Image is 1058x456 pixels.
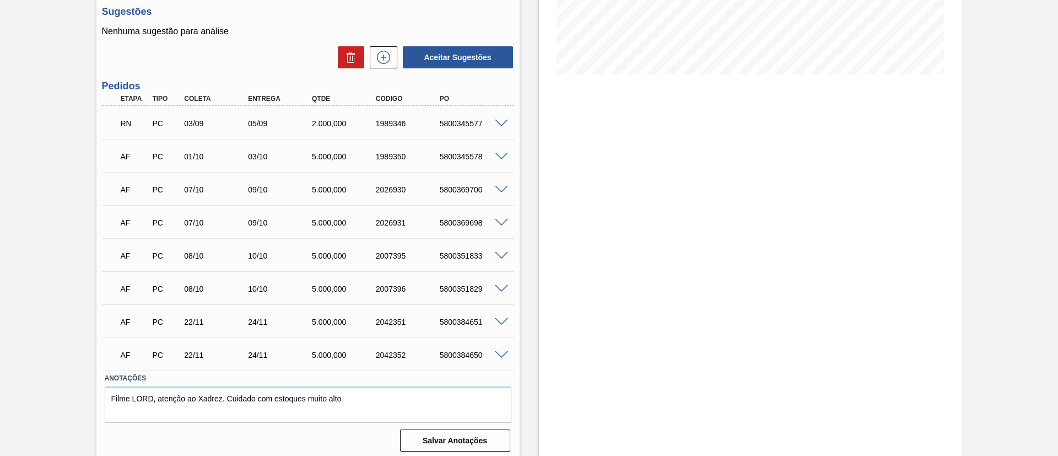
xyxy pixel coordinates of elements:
[309,251,381,260] div: 5.000,000
[437,119,509,128] div: 5800345577
[121,119,148,128] p: RN
[121,185,148,194] p: AF
[245,285,317,293] div: 10/10/2025
[181,218,253,227] div: 07/10/2025
[181,119,253,128] div: 03/09/2025
[373,152,445,161] div: 1989350
[102,26,514,36] p: Nenhuma sugestão para análise
[373,218,445,227] div: 2026931
[309,185,381,194] div: 5.000,000
[149,285,182,293] div: Pedido de Compra
[181,318,253,326] div: 22/11/2025
[309,95,381,103] div: Qtde
[121,218,148,227] p: AF
[309,318,381,326] div: 5.000,000
[397,45,514,69] div: Aceitar Sugestões
[245,318,317,326] div: 24/11/2025
[373,318,445,326] div: 2042351
[118,310,151,334] div: Aguardando Faturamento
[181,152,253,161] div: 01/10/2025
[149,185,182,194] div: Pedido de Compra
[245,251,317,260] div: 10/10/2025
[118,244,151,268] div: Aguardando Faturamento
[245,119,317,128] div: 05/09/2025
[309,218,381,227] div: 5.000,000
[149,218,182,227] div: Pedido de Compra
[121,318,148,326] p: AF
[403,46,513,68] button: Aceitar Sugestões
[121,351,148,360] p: AF
[245,351,317,360] div: 24/11/2025
[118,95,151,103] div: Etapa
[309,119,381,128] div: 2.000,000
[121,251,148,260] p: AF
[181,95,253,103] div: Coleta
[245,152,317,161] div: 03/10/2025
[245,218,317,227] div: 09/10/2025
[181,251,253,260] div: 08/10/2025
[105,387,511,423] textarea: Filme LORD, atenção ao Xadrez. Cuidado com estoques muito alto
[149,318,182,326] div: Pedido de Compra
[437,318,509,326] div: 5800384651
[181,351,253,360] div: 22/11/2025
[437,285,509,293] div: 5800351829
[181,285,253,293] div: 08/10/2025
[149,119,182,128] div: Pedido de Compra
[437,251,509,260] div: 5800351833
[118,144,151,169] div: Aguardando Faturamento
[118,277,151,301] div: Aguardando Faturamento
[437,95,509,103] div: PO
[309,152,381,161] div: 5.000,000
[149,95,182,103] div: Tipo
[373,251,445,260] div: 2007395
[102,81,514,92] h3: Pedidos
[118,343,151,367] div: Aguardando Faturamento
[373,119,445,128] div: 1989346
[102,6,514,18] h3: Sugestões
[245,95,317,103] div: Entrega
[400,430,510,452] button: Salvar Anotações
[373,95,445,103] div: Código
[121,285,148,293] p: AF
[373,285,445,293] div: 2007396
[437,218,509,227] div: 5800369698
[118,178,151,202] div: Aguardando Faturamento
[245,185,317,194] div: 09/10/2025
[149,152,182,161] div: Pedido de Compra
[332,46,364,68] div: Excluir Sugestões
[309,351,381,360] div: 5.000,000
[149,351,182,360] div: Pedido de Compra
[118,211,151,235] div: Aguardando Faturamento
[373,185,445,194] div: 2026930
[121,152,148,161] p: AF
[181,185,253,194] div: 07/10/2025
[364,46,397,68] div: Nova sugestão
[373,351,445,360] div: 2042352
[437,152,509,161] div: 5800345578
[105,371,511,387] label: Anotações
[309,285,381,293] div: 5.000,000
[437,351,509,360] div: 5800384650
[437,185,509,194] div: 5800369700
[149,251,182,260] div: Pedido de Compra
[118,111,151,136] div: Em renegociação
